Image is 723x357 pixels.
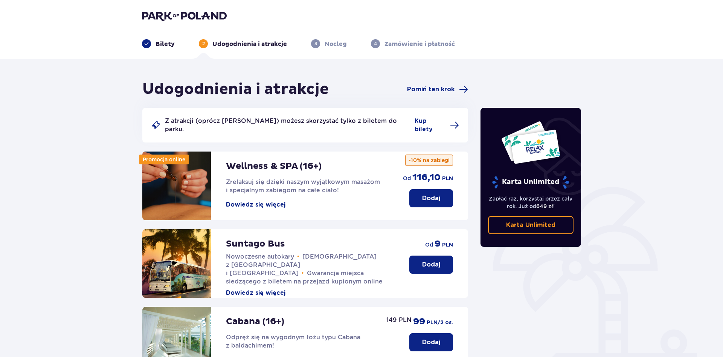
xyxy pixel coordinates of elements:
img: Park of Poland logo [142,11,227,21]
span: PLN [442,241,453,249]
p: 3 [314,40,317,47]
h1: Udogodnienia i atrakcje [142,80,329,99]
img: Dwie karty całoroczne do Suntago z napisem 'UNLIMITED RELAX', na białym tle z tropikalnymi liśćmi... [501,121,561,164]
span: 9 [435,238,441,250]
span: Pomiń ten krok [407,85,455,93]
button: Dodaj [409,256,453,274]
div: Promocja online [139,155,189,164]
span: 649 zł [536,203,553,209]
p: Zamówienie i płatność [384,40,455,48]
button: Dowiedz się więcej [226,201,285,209]
p: Dodaj [422,260,440,269]
img: attraction [142,152,211,220]
div: Bilety [142,39,175,48]
button: Dodaj [409,333,453,351]
span: Odpręż się na wygodnym łożu typu Cabana z baldachimem! [226,334,360,349]
div: 4Zamówienie i płatność [371,39,455,48]
p: Udogodnienia i atrakcje [212,40,287,48]
p: Dodaj [422,194,440,202]
span: PLN /2 os. [427,319,453,326]
p: Nocleg [325,40,347,48]
p: -10% na zabiegi [405,155,453,166]
a: Karta Unlimited [488,216,574,234]
button: Dowiedz się więcej [226,289,285,297]
div: 2Udogodnienia i atrakcje [199,39,287,48]
span: • [297,253,299,260]
p: 2 [202,40,205,47]
span: • [302,270,304,277]
span: 116,10 [412,172,441,183]
span: PLN [442,175,453,182]
p: Karta Unlimited [506,221,555,229]
p: Bilety [156,40,175,48]
p: Karta Unlimited [491,176,570,189]
p: Suntago Bus [226,238,285,250]
span: [DEMOGRAPHIC_DATA] z [GEOGRAPHIC_DATA] i [GEOGRAPHIC_DATA] [226,253,377,277]
p: Cabana (16+) [226,316,284,327]
span: 99 [413,316,425,327]
button: Dodaj [409,189,453,207]
a: Pomiń ten krok [407,85,468,94]
p: Dodaj [422,338,440,346]
p: 4 [374,40,377,47]
p: Z atrakcji (oprócz [PERSON_NAME]) możesz skorzystać tylko z biletem do parku. [165,117,410,133]
span: od [425,241,433,248]
span: Zrelaksuj się dzięki naszym wyjątkowym masażom i specjalnym zabiegom na całe ciało! [226,178,380,194]
span: od [403,175,411,182]
div: 3Nocleg [311,39,347,48]
img: attraction [142,229,211,298]
a: Kup bilety [415,117,459,133]
p: Wellness & SPA (16+) [226,161,322,172]
p: 149 PLN [386,316,412,324]
span: Nowoczesne autokary [226,253,294,260]
p: Zapłać raz, korzystaj przez cały rok. Już od ! [488,195,574,210]
span: Kup bilety [415,117,445,133]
